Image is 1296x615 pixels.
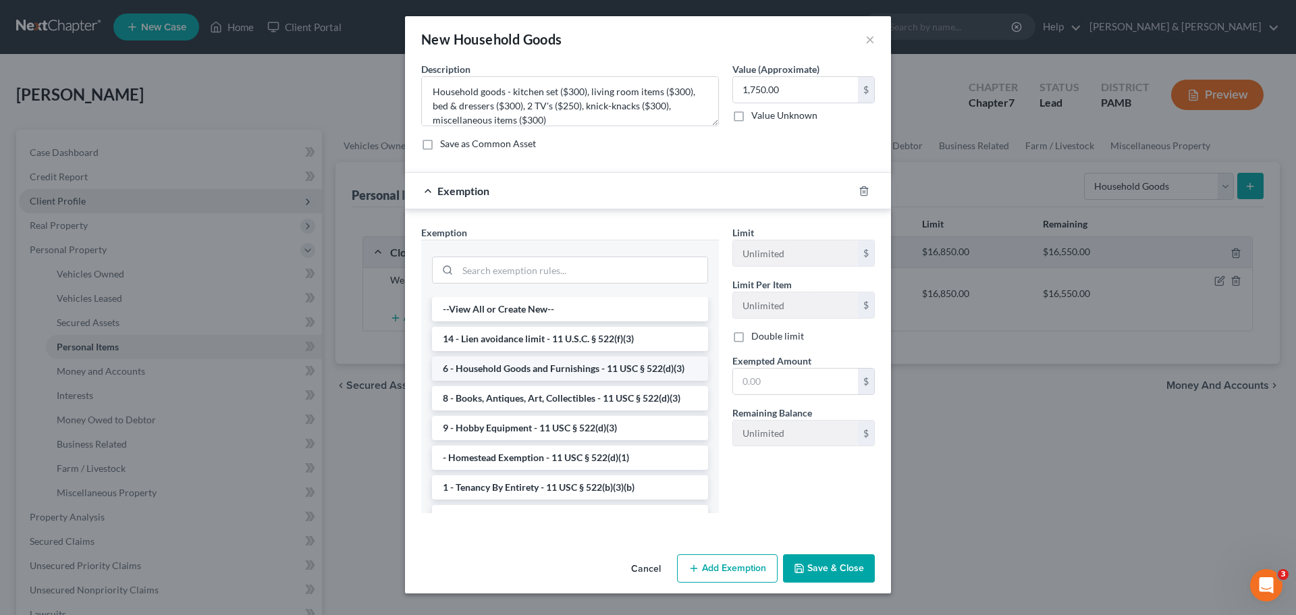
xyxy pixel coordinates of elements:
input: -- [733,421,858,446]
input: -- [733,292,858,318]
button: Add Exemption [677,554,778,583]
li: 1 - Tenancy By Entirety - 11 USC § 522(b)(3)(b) [432,475,708,500]
div: $ [858,240,874,266]
input: -- [733,240,858,266]
input: Search exemption rules... [458,257,707,283]
span: Limit [732,227,754,238]
label: Limit Per Item [732,277,792,292]
label: Value Unknown [751,109,817,122]
button: × [865,31,875,47]
div: New Household Goods [421,30,562,49]
label: Remaining Balance [732,406,812,420]
input: 0.00 [733,369,858,394]
li: 9 - Hobby Equipment - 11 USC § 522(d)(3) [432,416,708,440]
span: 3 [1278,569,1289,580]
li: 6 - Household Goods and Furnishings - 11 USC § 522(d)(3) [432,356,708,381]
div: $ [858,292,874,318]
label: Value (Approximate) [732,62,819,76]
iframe: Intercom live chat [1250,569,1282,601]
span: Exemption [421,227,467,238]
span: Exempted Amount [732,355,811,367]
button: Cancel [620,556,672,583]
li: 1 - Burial Plot - 11 USC § 522(d)(1) [432,505,708,529]
li: 8 - Books, Antiques, Art, Collectibles - 11 USC § 522(d)(3) [432,386,708,410]
label: Double limit [751,329,804,343]
label: Save as Common Asset [440,137,536,151]
input: 0.00 [733,77,858,103]
span: Description [421,63,470,75]
li: - Homestead Exemption - 11 USC § 522(d)(1) [432,446,708,470]
div: $ [858,421,874,446]
button: Save & Close [783,554,875,583]
li: --View All or Create New-- [432,297,708,321]
div: $ [858,77,874,103]
div: $ [858,369,874,394]
span: Exemption [437,184,489,197]
li: 14 - Lien avoidance limit - 11 U.S.C. § 522(f)(3) [432,327,708,351]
